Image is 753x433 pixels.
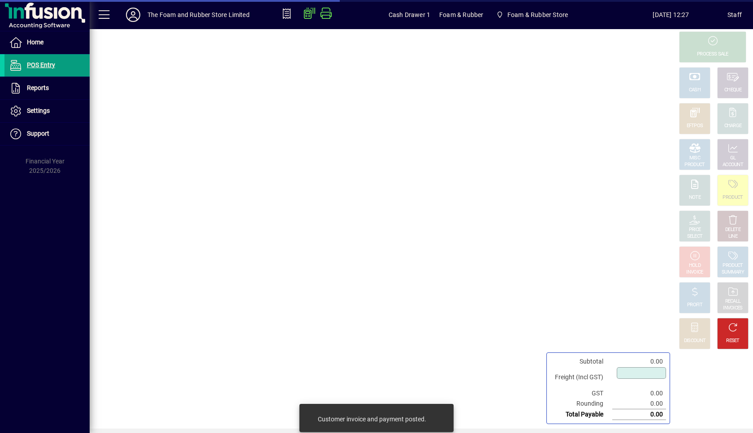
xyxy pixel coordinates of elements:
div: GL [730,155,736,162]
button: Profile [119,7,147,23]
td: 0.00 [612,356,666,367]
span: POS Entry [27,61,55,69]
span: Cash Drawer 1 [389,8,430,22]
span: [DATE] 12:27 [615,8,727,22]
div: NOTE [689,194,701,201]
span: Foam & Rubber Store [492,7,571,23]
div: PRODUCT [723,194,743,201]
div: Staff [727,8,742,22]
div: MISC [689,155,700,162]
div: PRODUCT [723,262,743,269]
td: 0.00 [612,388,666,399]
span: Support [27,130,49,137]
td: Freight (Incl GST) [550,367,612,388]
div: The Foam and Rubber Store Limited [147,8,250,22]
div: INVOICES [723,305,742,312]
div: CHEQUE [724,87,741,94]
a: Settings [4,100,90,122]
a: Support [4,123,90,145]
div: EFTPOS [687,123,703,129]
span: Foam & Rubber [439,8,483,22]
div: HOLD [689,262,701,269]
div: INVOICE [686,269,703,276]
div: DISCOUNT [684,338,705,344]
div: ACCOUNT [723,162,743,168]
div: PROCESS SALE [697,51,728,58]
div: RECALL [725,298,741,305]
td: 0.00 [612,399,666,409]
td: GST [550,388,612,399]
div: SELECT [687,233,703,240]
td: Subtotal [550,356,612,367]
span: Home [27,39,43,46]
div: RESET [726,338,740,344]
td: Total Payable [550,409,612,420]
span: Settings [27,107,50,114]
div: CHARGE [724,123,742,129]
span: Reports [27,84,49,91]
span: Foam & Rubber Store [507,8,568,22]
div: CASH [689,87,701,94]
div: PRICE [689,227,701,233]
div: LINE [728,233,737,240]
div: PRODUCT [684,162,705,168]
div: PROFIT [687,302,702,309]
div: SUMMARY [722,269,744,276]
a: Home [4,31,90,54]
a: Reports [4,77,90,99]
div: DELETE [725,227,740,233]
td: Rounding [550,399,612,409]
td: 0.00 [612,409,666,420]
div: Customer invoice and payment posted. [318,415,426,424]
